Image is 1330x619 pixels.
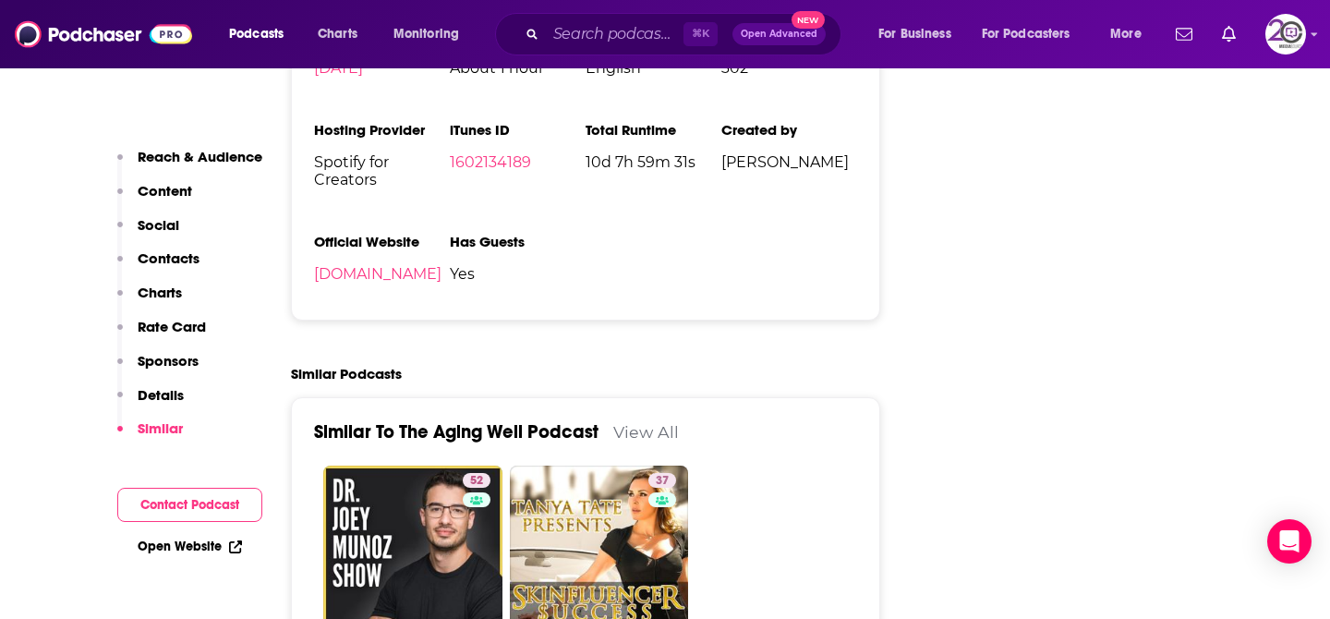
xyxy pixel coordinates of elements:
[450,233,586,250] h3: Has Guests
[318,21,357,47] span: Charts
[216,19,308,49] button: open menu
[117,249,199,284] button: Contacts
[732,23,826,45] button: Open AdvancedNew
[306,19,369,49] a: Charts
[1265,14,1306,55] span: Logged in as kvolz
[138,386,184,404] p: Details
[138,182,192,200] p: Content
[117,318,206,352] button: Rate Card
[117,386,184,420] button: Details
[1215,18,1243,50] a: Show notifications dropdown
[721,153,857,171] span: [PERSON_NAME]
[463,473,490,488] a: 52
[1097,19,1165,49] button: open menu
[117,419,183,454] button: Similar
[1110,21,1142,47] span: More
[586,121,721,139] h3: Total Runtime
[970,19,1097,49] button: open menu
[138,419,183,437] p: Similar
[683,22,718,46] span: ⌘ K
[586,153,721,171] span: 10d 7h 59m 31s
[721,121,857,139] h3: Created by
[117,352,199,386] button: Sponsors
[470,472,483,491] span: 52
[450,121,586,139] h3: iTunes ID
[138,352,199,370] p: Sponsors
[138,249,199,267] p: Contacts
[117,488,262,522] button: Contact Podcast
[656,472,669,491] span: 37
[648,473,676,488] a: 37
[982,21,1070,47] span: For Podcasters
[314,153,450,188] span: Spotify for Creators
[792,11,825,29] span: New
[138,284,182,301] p: Charts
[138,539,242,554] a: Open Website
[138,148,262,165] p: Reach & Audience
[381,19,483,49] button: open menu
[117,284,182,318] button: Charts
[613,422,679,442] a: View All
[741,30,817,39] span: Open Advanced
[117,216,179,250] button: Social
[117,148,262,182] button: Reach & Audience
[1265,14,1306,55] img: User Profile
[393,21,459,47] span: Monitoring
[291,365,402,382] h2: Similar Podcasts
[138,216,179,234] p: Social
[229,21,284,47] span: Podcasts
[138,318,206,335] p: Rate Card
[1168,18,1200,50] a: Show notifications dropdown
[1265,14,1306,55] button: Show profile menu
[513,13,859,55] div: Search podcasts, credits, & more...
[450,153,531,171] a: 1602134189
[314,420,598,443] a: Similar To The Aging Well Podcast
[865,19,974,49] button: open menu
[314,121,450,139] h3: Hosting Provider
[546,19,683,49] input: Search podcasts, credits, & more...
[15,17,192,52] img: Podchaser - Follow, Share and Rate Podcasts
[314,265,441,283] a: [DOMAIN_NAME]
[117,182,192,216] button: Content
[450,265,586,283] span: Yes
[314,233,450,250] h3: Official Website
[1267,519,1312,564] div: Open Intercom Messenger
[878,21,951,47] span: For Business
